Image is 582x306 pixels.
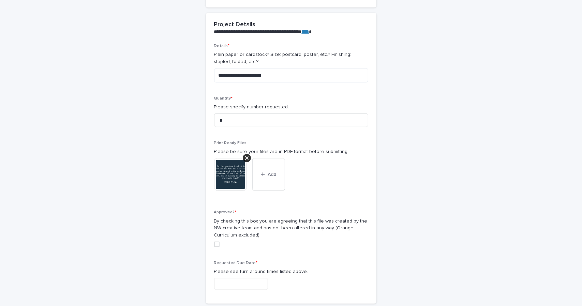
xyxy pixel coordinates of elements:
p: Plain paper or cardstock? Size: postcard, poster, etc.? Finishing: stapled, folded, etc.? [214,51,368,65]
button: Add [252,158,285,191]
p: Please specify number requested. [214,104,368,111]
span: Print Ready Files [214,141,247,145]
p: Please be sure your files are in PDF format before submitting. [214,148,368,155]
p: Please see turn around times listed above. [214,268,368,275]
span: Details [214,44,230,48]
span: Add [268,172,276,177]
span: Quantity [214,96,233,101]
span: Approved? [214,210,237,214]
span: Requested Due Date [214,261,258,265]
p: By checking this box you are agreeing that this file was created by the NW creative team and has ... [214,218,368,239]
h2: Project Details [214,21,256,29]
